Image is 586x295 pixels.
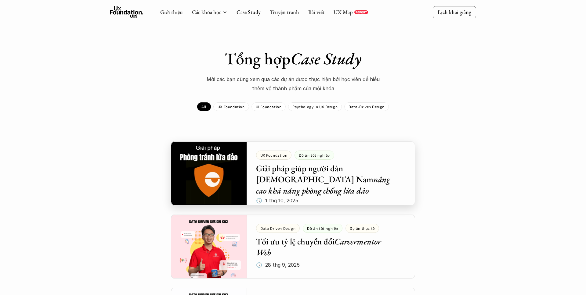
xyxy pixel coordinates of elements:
a: UX Foundation [213,102,249,111]
a: UX FoundationĐồ án tốt nghiệpGiải pháp giúp người dân [DEMOGRAPHIC_DATA] Namnâng cao khả năng phò... [171,141,415,205]
em: Case Study [291,48,361,69]
p: Psychology in UX Design [292,105,338,109]
a: Lịch khai giảng [433,6,476,18]
p: UI Foundation [256,105,282,109]
a: Bài viết [308,9,324,16]
a: Case Study [237,9,261,16]
p: All [201,105,207,109]
p: Lịch khai giảng [438,9,471,16]
a: UI Foundation [251,102,286,111]
a: Truyện tranh [270,9,299,16]
p: REPORT [356,10,367,14]
a: Psychology in UX Design [288,102,342,111]
a: Data-Driven Design [344,102,389,111]
p: Data-Driven Design [349,105,385,109]
p: Mời các bạn cùng xem qua các dự án được thực hiện bới học viên để hiểu thêm về thành phẩm của mỗi... [201,75,385,93]
h1: Tổng hợp [186,49,400,69]
a: UX Map [334,9,353,16]
p: UX Foundation [218,105,245,109]
a: Data Driven DesignĐồ án tốt nghiệpDự án thực tếTối ưu tỷ lệ chuyển đổiCareermentor Web🕔 28 thg 9,... [171,215,415,279]
a: Các khóa học [192,9,221,16]
a: REPORT [354,10,368,14]
a: Giới thiệu [160,9,183,16]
